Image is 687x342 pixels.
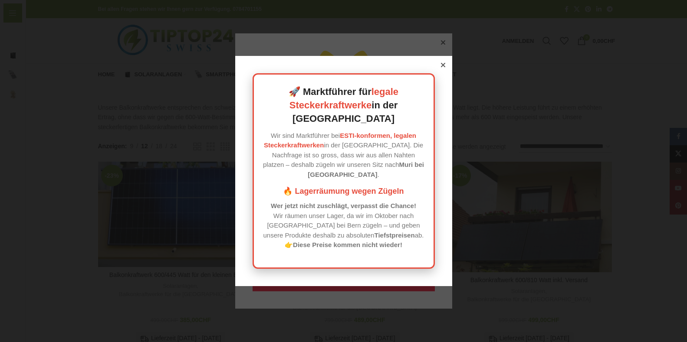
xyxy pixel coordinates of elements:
a: ESTI-konformen, legalen Steckerkraftwerken [264,132,416,149]
strong: Tiefstpreisen [375,231,415,239]
strong: Wer jetzt nicht zuschlägt, verpasst die Chance! [271,202,416,209]
h3: 🔥 Lagerräumung wegen Zügeln [263,186,425,197]
a: legale Steckerkraftwerke [289,86,398,111]
strong: Diese Preise kommen nicht wieder! [293,241,402,248]
p: Wir räumen unser Lager, da wir im Oktober nach [GEOGRAPHIC_DATA] bei Bern zügeln – und geben unse... [263,201,425,250]
h2: 🚀 Marktführer für in der [GEOGRAPHIC_DATA] [263,85,425,125]
p: Wir sind Marktführer bei in der [GEOGRAPHIC_DATA]. Die Nachfrage ist so gross, dass wir aus allen... [263,131,425,180]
